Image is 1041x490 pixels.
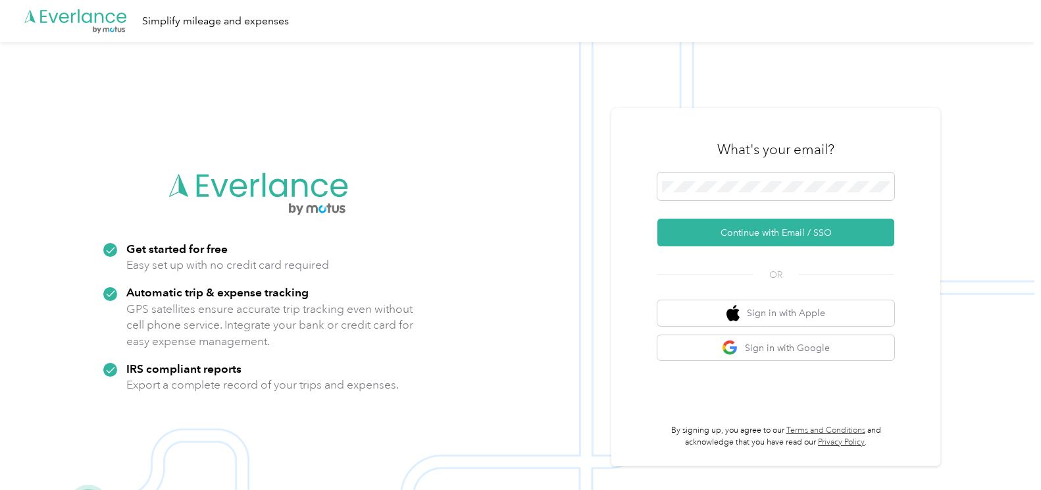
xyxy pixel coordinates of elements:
[126,362,241,375] strong: IRS compliant reports
[142,13,289,30] div: Simplify mileage and expenses
[657,300,894,326] button: apple logoSign in with Apple
[717,140,834,159] h3: What's your email?
[657,425,894,448] p: By signing up, you agree to our and acknowledge that you have read our .
[657,219,894,246] button: Continue with Email / SSO
[657,335,894,361] button: google logoSign in with Google
[722,340,738,356] img: google logo
[126,242,228,256] strong: Get started for free
[818,437,865,447] a: Privacy Policy
[786,425,865,435] a: Terms and Conditions
[126,301,414,350] p: GPS satellites ensure accurate trip tracking even without cell phone service. Integrate your bank...
[126,257,329,273] p: Easy set up with no credit card required
[126,377,399,393] p: Export a complete record of your trips and expenses.
[753,268,799,282] span: OR
[126,285,309,299] strong: Automatic trip & expense tracking
[726,305,740,321] img: apple logo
